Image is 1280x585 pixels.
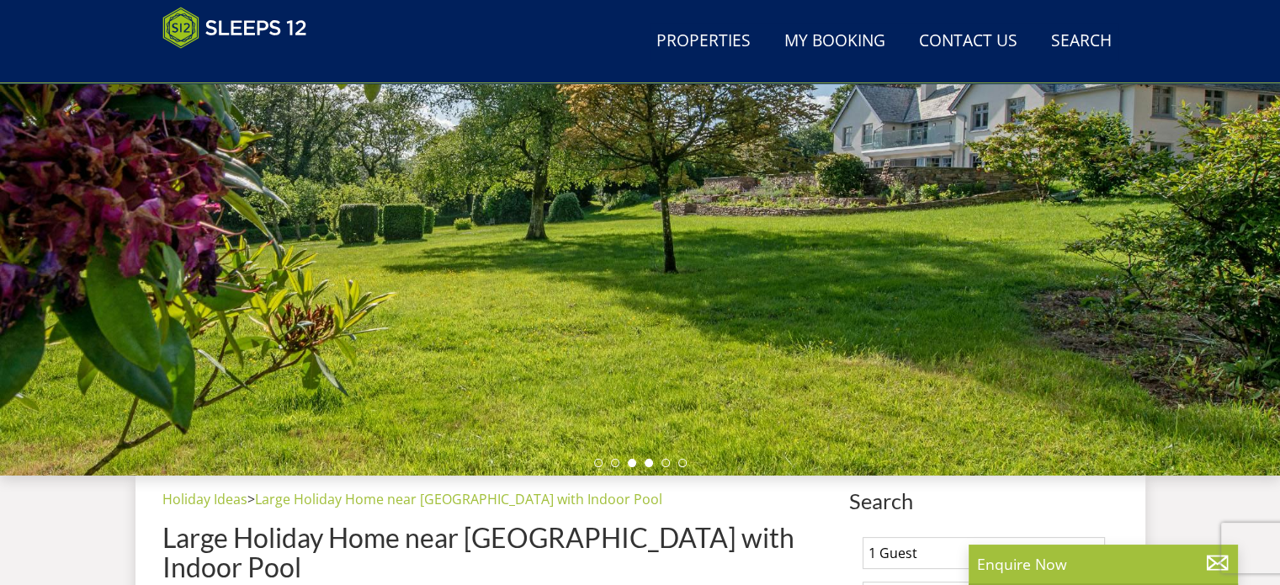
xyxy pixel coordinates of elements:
[778,23,892,61] a: My Booking
[912,23,1024,61] a: Contact Us
[977,553,1230,575] p: Enquire Now
[162,7,307,49] img: Sleeps 12
[650,23,757,61] a: Properties
[255,490,662,508] a: Large Holiday Home near [GEOGRAPHIC_DATA] with Indoor Pool
[154,59,331,73] iframe: Customer reviews powered by Trustpilot
[162,490,247,508] a: Holiday Ideas
[1044,23,1118,61] a: Search
[247,490,255,508] span: >
[849,489,1118,513] span: Search
[162,523,842,582] h1: Large Holiday Home near [GEOGRAPHIC_DATA] with Indoor Pool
